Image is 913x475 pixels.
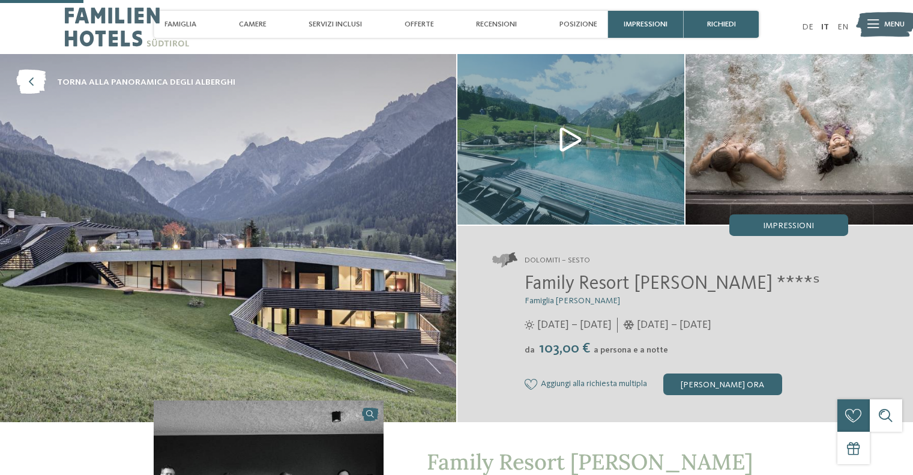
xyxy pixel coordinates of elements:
span: torna alla panoramica degli alberghi [57,76,235,88]
a: torna alla panoramica degli alberghi [16,70,235,95]
i: Orari d'apertura estate [525,320,534,330]
img: Il nostro family hotel a Sesto, il vostro rifugio sulle Dolomiti. [686,54,913,225]
span: Family Resort [PERSON_NAME] ****ˢ [525,274,820,294]
a: DE [802,23,813,31]
img: Il nostro family hotel a Sesto, il vostro rifugio sulle Dolomiti. [457,54,685,225]
span: a persona e a notte [594,346,668,354]
span: Impressioni [763,222,814,230]
span: Menu [884,19,905,30]
span: Dolomiti – Sesto [525,255,590,266]
span: Famiglia [PERSON_NAME] [525,297,620,305]
div: [PERSON_NAME] ora [663,374,782,395]
a: IT [821,23,829,31]
span: [DATE] – [DATE] [637,318,711,333]
span: da [525,346,535,354]
span: 103,00 € [536,342,592,356]
a: EN [837,23,848,31]
span: [DATE] – [DATE] [537,318,612,333]
i: Orari d'apertura inverno [623,320,634,330]
span: Aggiungi alla richiesta multipla [541,380,647,389]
